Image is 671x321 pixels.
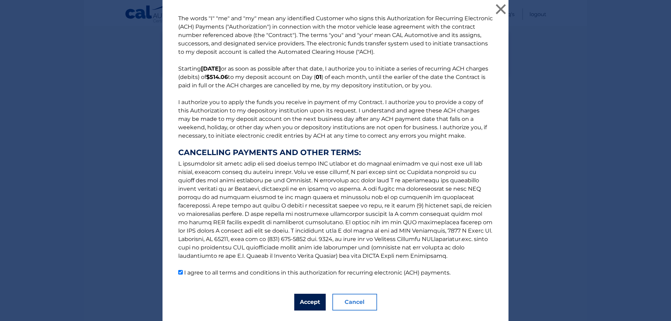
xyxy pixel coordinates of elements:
[171,14,500,277] p: The words "I" "me" and "my" mean any identified Customer who signs this Authorization for Recurri...
[332,294,377,311] button: Cancel
[316,74,322,80] b: 01
[178,148,493,157] strong: CANCELLING PAYMENTS AND OTHER TERMS:
[494,2,508,16] button: ×
[206,74,228,80] b: $514.06
[201,65,221,72] b: [DATE]
[294,294,326,311] button: Accept
[184,269,450,276] label: I agree to all terms and conditions in this authorization for recurring electronic (ACH) payments.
